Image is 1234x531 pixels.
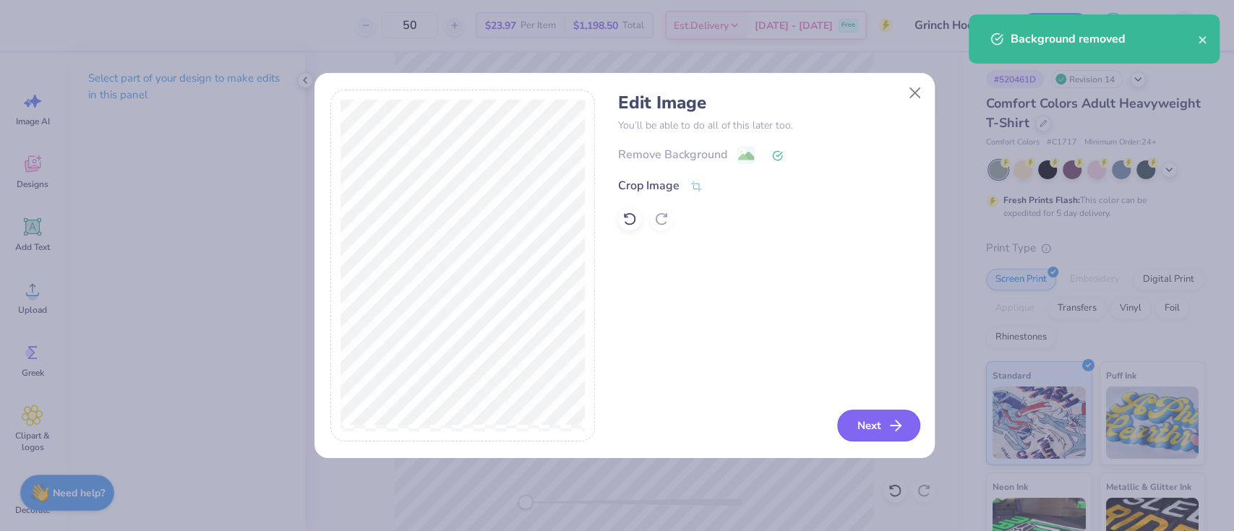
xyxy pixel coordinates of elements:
button: Next [837,410,920,441]
div: Background removed [1011,30,1198,48]
p: You’ll be able to do all of this later too. [618,118,918,133]
h4: Edit Image [618,92,918,113]
button: close [1198,30,1208,48]
div: Crop Image [618,177,680,194]
button: Close [901,79,928,107]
